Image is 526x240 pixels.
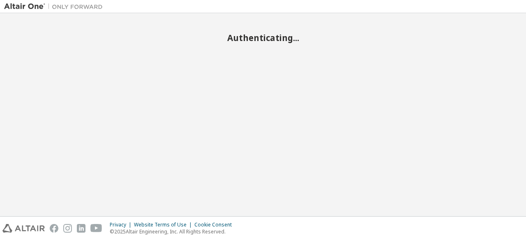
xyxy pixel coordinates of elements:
[2,224,45,233] img: altair_logo.svg
[90,224,102,233] img: youtube.svg
[110,222,134,228] div: Privacy
[4,2,107,11] img: Altair One
[134,222,194,228] div: Website Terms of Use
[4,32,522,43] h2: Authenticating...
[63,224,72,233] img: instagram.svg
[50,224,58,233] img: facebook.svg
[110,228,237,235] p: © 2025 Altair Engineering, Inc. All Rights Reserved.
[194,222,237,228] div: Cookie Consent
[77,224,85,233] img: linkedin.svg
